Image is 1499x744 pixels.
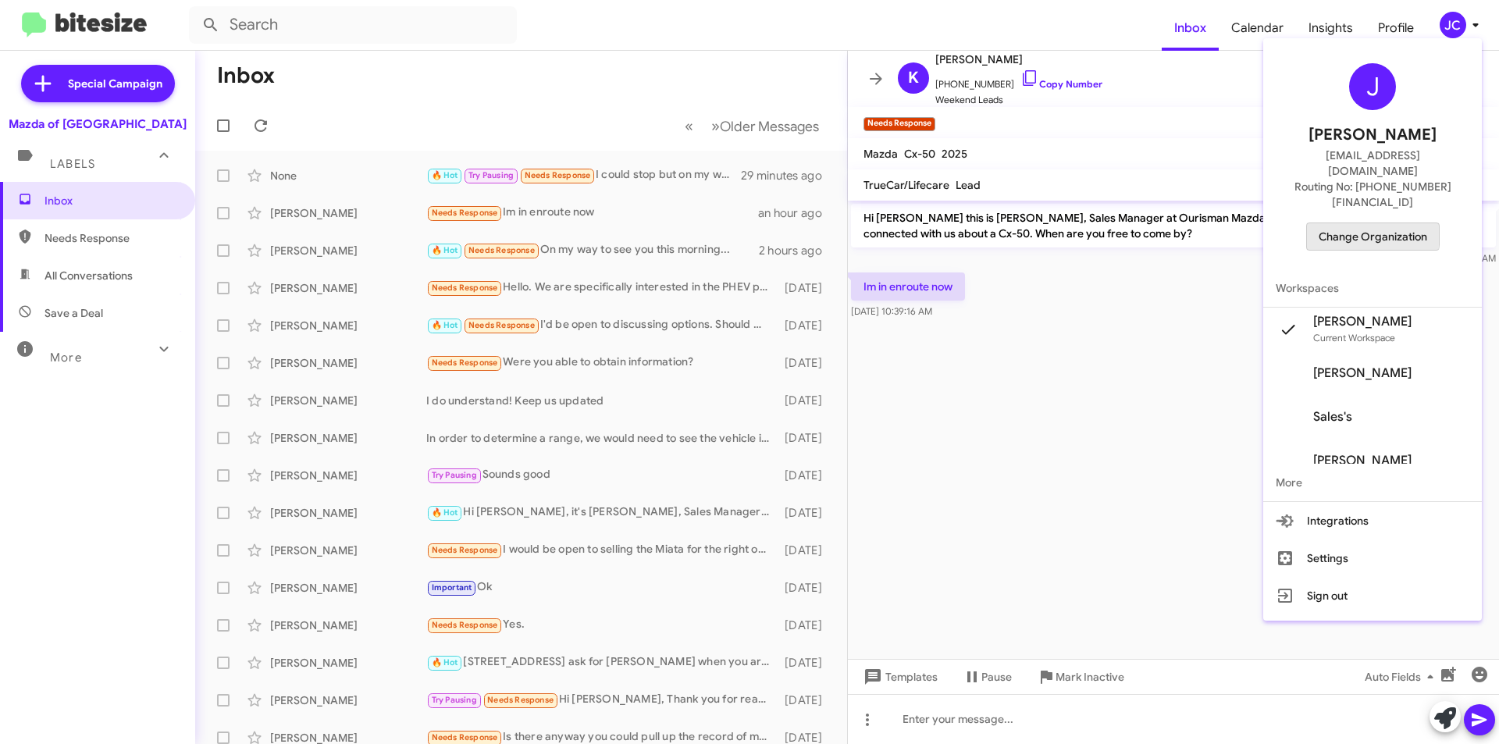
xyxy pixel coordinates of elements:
span: [PERSON_NAME] [1313,453,1412,468]
span: [PERSON_NAME] [1313,314,1412,329]
span: [PERSON_NAME] [1309,123,1437,148]
span: Change Organization [1319,223,1427,250]
button: Sign out [1263,577,1482,614]
span: More [1263,464,1482,501]
button: Settings [1263,539,1482,577]
button: Change Organization [1306,222,1440,251]
span: Current Workspace [1313,332,1395,344]
span: [PERSON_NAME] [1313,365,1412,381]
span: Workspaces [1263,269,1482,307]
div: J [1349,63,1396,110]
span: [EMAIL_ADDRESS][DOMAIN_NAME] [1282,148,1463,179]
span: Routing No: [PHONE_NUMBER][FINANCIAL_ID] [1282,179,1463,210]
span: Sales's [1313,409,1352,425]
button: Integrations [1263,502,1482,539]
